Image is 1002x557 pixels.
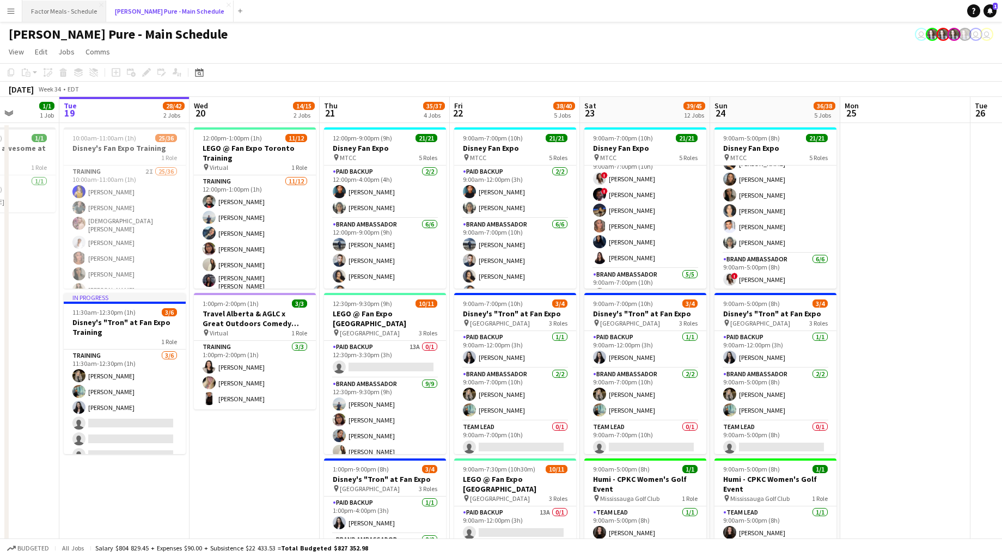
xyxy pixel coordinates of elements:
[40,111,54,119] div: 1 Job
[72,134,136,142] span: 10:00am-11:00am (1h)
[684,111,705,119] div: 12 Jobs
[714,309,836,319] h3: Disney's "Tron" at Fan Expo
[340,485,400,493] span: [GEOGRAPHIC_DATA]
[470,154,486,162] span: MTCC
[324,127,446,289] div: 12:00pm-9:00pm (9h)21/21Disney Fan Expo MTCC5 RolesPaid Backup2/212:00pm-4:00pm (4h)[PERSON_NAME]...
[958,28,972,41] app-user-avatar: Ashleigh Rains
[285,134,307,142] span: 11/12
[714,137,836,253] app-card-role: Brand Ambassador6/69:00am-5:00pm (8h)[PERSON_NAME][PERSON_NAME][PERSON_NAME][PERSON_NAME][PERSON_...
[812,465,828,473] span: 1/1
[926,28,939,41] app-user-avatar: Ashleigh Rains
[600,154,616,162] span: MTCC
[714,253,836,369] app-card-role: Brand Ambassador6/69:00am-5:00pm (8h)![PERSON_NAME]
[194,127,316,289] div: 12:00pm-1:00pm (1h)11/12LEGO @ Fan Expo Toronto Training Virtual1 RoleTraining11/1212:00pm-1:00pm...
[975,101,987,111] span: Tue
[5,542,51,554] button: Budgeted
[9,47,24,57] span: View
[419,485,437,493] span: 3 Roles
[714,474,836,494] h3: Humi - CPKC Women's Golf Event
[333,299,392,308] span: 12:30pm-9:30pm (9h)
[973,107,987,119] span: 26
[470,494,530,503] span: [GEOGRAPHIC_DATA]
[554,111,575,119] div: 5 Jobs
[593,299,653,308] span: 9:00am-7:00pm (10h)
[584,458,706,543] div: 9:00am-5:00pm (8h)1/1Humi - CPKC Women's Golf Event Mississauga Golf Club1 RoleTeam Lead1/19:00am...
[730,494,790,503] span: Mississauga Golf Club
[155,134,177,142] span: 25/36
[463,134,523,142] span: 9:00am-7:00pm (10h)
[419,329,437,337] span: 3 Roles
[731,273,738,279] span: !
[948,28,961,41] app-user-avatar: Ashleigh Rains
[915,28,928,41] app-user-avatar: Leticia Fayzano
[64,101,77,111] span: Tue
[584,421,706,458] app-card-role: Team Lead0/19:00am-7:00pm (10h)
[60,544,86,552] span: All jobs
[983,4,997,17] a: 1
[723,134,780,142] span: 9:00am-5:00pm (8h)
[980,28,993,41] app-user-avatar: Tifany Scifo
[814,111,835,119] div: 5 Jobs
[163,111,184,119] div: 2 Jobs
[416,134,437,142] span: 21/21
[454,331,576,368] app-card-role: Paid Backup1/19:00am-12:00pm (3h)[PERSON_NAME]
[993,3,998,10] span: 1
[549,494,567,503] span: 3 Roles
[62,107,77,119] span: 19
[714,368,836,421] app-card-role: Brand Ambassador2/29:00am-5:00pm (8h)[PERSON_NAME][PERSON_NAME]
[584,293,706,454] app-job-card: 9:00am-7:00pm (10h)3/4Disney's "Tron" at Fan Expo [GEOGRAPHIC_DATA]3 RolesPaid Backup1/19:00am-12...
[281,544,368,552] span: Total Budgeted $827 352.98
[17,544,49,552] span: Budgeted
[324,474,446,484] h3: Disney's "Tron" at Fan Expo
[546,134,567,142] span: 21/21
[601,172,608,179] span: !
[682,494,698,503] span: 1 Role
[584,368,706,421] app-card-role: Brand Ambassador2/29:00am-7:00pm (10h)[PERSON_NAME][PERSON_NAME]
[291,163,307,172] span: 1 Role
[546,465,567,473] span: 10/11
[162,308,177,316] span: 3/6
[584,127,706,289] app-job-card: 9:00am-7:00pm (10h)21/21Disney Fan Expo MTCC5 Roles[PERSON_NAME][PERSON_NAME]Brand Ambassador6/69...
[454,506,576,543] app-card-role: Paid Backup13A0/19:00am-12:00pm (3h)
[584,268,706,369] app-card-role: Brand Ambassador5/59:00am-7:00pm (10h)
[552,299,567,308] span: 3/4
[600,494,659,503] span: Mississauga Golf Club
[81,45,114,59] a: Comms
[714,127,836,289] app-job-card: 9:00am-5:00pm (8h)21/21Disney Fan Expo MTCC5 Roles[PERSON_NAME]Brand Ambassador6/69:00am-5:00pm (...
[291,329,307,337] span: 1 Role
[714,458,836,543] app-job-card: 9:00am-5:00pm (8h)1/1Humi - CPKC Women's Golf Event Mississauga Golf Club1 RoleTeam Lead1/19:00am...
[969,28,982,41] app-user-avatar: Tifany Scifo
[683,102,705,110] span: 39/45
[163,102,185,110] span: 28/42
[194,341,316,409] app-card-role: Training3/31:00pm-2:00pm (1h)[PERSON_NAME][PERSON_NAME][PERSON_NAME]
[68,85,79,93] div: EDT
[31,163,47,172] span: 1 Role
[416,299,437,308] span: 10/11
[324,378,446,544] app-card-role: Brand Ambassador9/912:30pm-9:30pm (9h)[PERSON_NAME][PERSON_NAME][PERSON_NAME][PERSON_NAME]
[463,465,535,473] span: 9:00am-7:30pm (10h30m)
[601,188,608,194] span: !
[809,319,828,327] span: 3 Roles
[161,338,177,346] span: 1 Role
[812,299,828,308] span: 3/4
[32,134,47,142] span: 1/1
[39,102,54,110] span: 1/1
[584,309,706,319] h3: Disney's "Tron" at Fan Expo
[324,166,446,218] app-card-role: Paid Backup2/212:00pm-4:00pm (4h)[PERSON_NAME][PERSON_NAME]
[324,293,446,454] app-job-card: 12:30pm-9:30pm (9h)10/11LEGO @ Fan Expo [GEOGRAPHIC_DATA] [GEOGRAPHIC_DATA]3 RolesPaid Backup13A0...
[549,154,567,162] span: 5 Roles
[682,299,698,308] span: 3/4
[64,293,186,302] div: In progress
[324,497,446,534] app-card-role: Paid Backup1/11:00pm-4:00pm (3h)[PERSON_NAME]
[584,143,706,153] h3: Disney Fan Expo
[423,102,445,110] span: 35/37
[293,102,315,110] span: 14/15
[72,308,136,316] span: 11:30am-12:30pm (1h)
[454,218,576,334] app-card-role: Brand Ambassador6/69:00am-7:00pm (10h)[PERSON_NAME][PERSON_NAME][PERSON_NAME][PERSON_NAME]
[192,107,208,119] span: 20
[324,143,446,153] h3: Disney Fan Expo
[454,293,576,454] app-job-card: 9:00am-7:00pm (10h)3/4Disney's "Tron" at Fan Expo [GEOGRAPHIC_DATA]3 RolesPaid Backup1/19:00am-12...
